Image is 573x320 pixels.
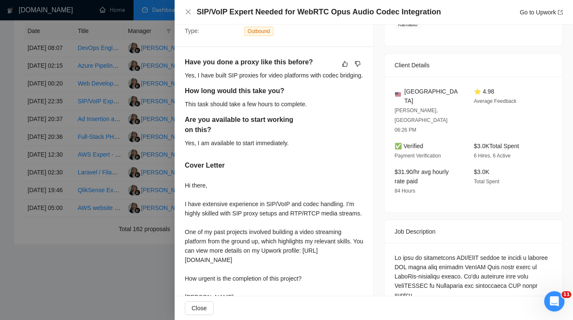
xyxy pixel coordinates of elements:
[91,14,108,30] img: Profile image for Dima
[85,242,127,276] button: Tickets
[185,8,192,15] span: close
[474,143,519,149] span: $3.0K Total Spent
[474,153,511,159] span: 6 Hires, 6 Active
[17,135,152,144] div: Recent message
[185,99,307,109] div: This task should take a few hours to complete.
[17,193,142,202] div: We typically reply in under a minute
[395,91,401,97] img: 🇺🇸
[520,9,563,16] a: Go to Upworkexport
[244,27,273,36] span: Outbound
[474,88,494,95] span: ⭐ 4.98
[185,57,336,67] h5: Have you done a proxy like this before?
[11,263,31,269] span: Home
[17,221,69,230] span: Search for help
[355,61,361,67] span: dislike
[395,153,441,159] span: Payment Verification
[185,115,301,135] h5: Are you available to start working on this?
[474,179,499,185] span: Total Spent
[146,14,161,29] div: Close
[562,291,571,298] span: 11
[8,128,161,173] div: Recent messageProfile image for NazarHi there, Just following up regarding your recent request. I...
[197,7,441,17] h4: SIP/VoIP Expert Needed for WebRTC Opus Audio Codec Integration
[558,10,563,15] span: export
[185,301,214,315] button: Close
[395,168,449,185] span: $31.90/hr avg hourly rate paid
[17,241,142,259] div: ✅ How To: Connect your agency to [DOMAIN_NAME]
[185,71,363,80] div: Yes, I have built SIP proxies for video platforms with codec bridging.
[17,103,153,118] p: How can we help?
[185,86,289,96] h5: How long would this take you?
[395,188,415,194] span: 84 Hours
[395,20,421,29] span: Kamailio
[17,16,31,30] img: logo
[49,263,78,269] span: Messages
[8,177,161,209] div: Send us a messageWe typically reply in under a minute
[12,217,157,234] button: Search for help
[192,303,207,313] span: Close
[127,242,170,276] button: Help
[123,14,140,30] img: Profile image for Viktor
[544,291,565,312] iframe: To enrich screen reader interactions, please activate Accessibility in Grammarly extension settings
[342,61,348,67] span: like
[17,60,153,103] p: Hi [PERSON_NAME][EMAIL_ADDRESS][DOMAIN_NAME] 👋
[395,220,552,243] div: Job Description
[353,59,363,69] button: dislike
[17,148,34,165] img: Profile image for Nazar
[142,263,155,269] span: Help
[96,263,117,269] span: Tickets
[395,143,423,149] span: ✅ Verified
[185,160,225,171] h5: Cover Letter
[17,184,142,193] div: Send us a message
[340,59,350,69] button: like
[474,98,517,104] span: Average Feedback
[185,28,199,34] span: Type:
[57,157,81,166] div: • [DATE]
[12,237,157,262] div: ✅ How To: Connect your agency to [DOMAIN_NAME]
[185,138,322,148] div: Yes, I am available to start immediately.
[395,108,448,133] span: [PERSON_NAME], [GEOGRAPHIC_DATA] 06:26 PM
[404,87,460,105] span: [GEOGRAPHIC_DATA]
[9,141,161,172] div: Profile image for NazarHi there, Just following up regarding your recent request. Is there anythi...
[474,168,490,175] span: $3.0K
[38,157,55,166] div: Nazar
[107,14,124,30] img: Profile image for Oleksandr
[185,8,192,16] button: Close
[185,181,363,302] div: Hi there, I have extensive experience in SIP/VoIP and codec handling. I’m highly skilled with SIP...
[395,54,552,77] div: Client Details
[42,242,85,276] button: Messages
